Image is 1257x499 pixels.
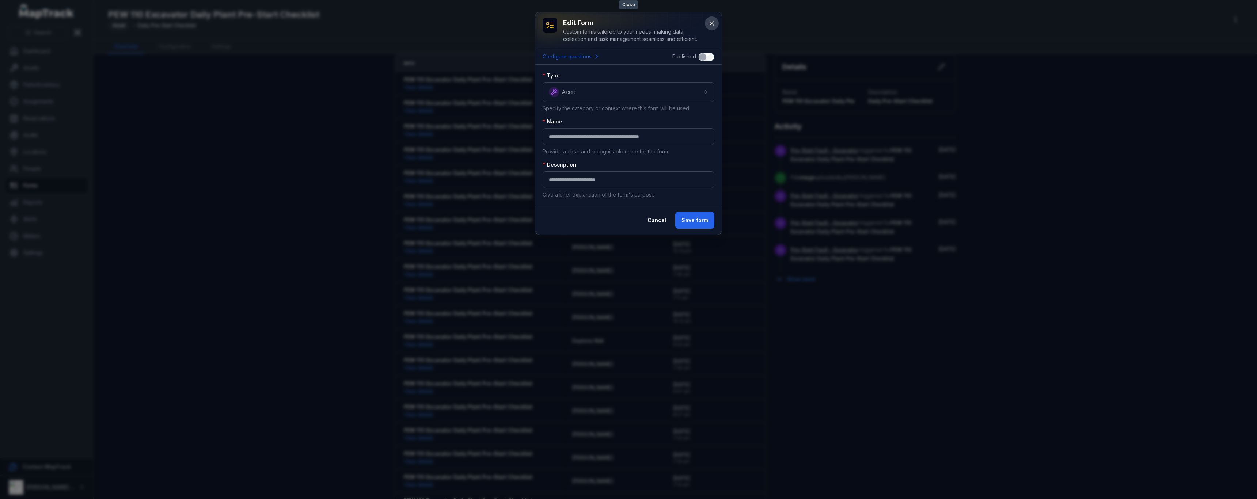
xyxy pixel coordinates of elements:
p: Give a brief explanation of the form's purpose [543,191,714,198]
h3: Edit form [563,18,703,28]
label: Description [543,161,576,168]
span: Published [672,53,696,60]
button: Cancel [641,212,672,229]
label: Type [543,72,560,79]
label: Name [543,118,562,125]
p: Provide a clear and recognisable name for the form [543,148,714,155]
button: Save form [675,212,714,229]
span: Close [619,0,638,9]
div: Custom forms tailored to your needs, making data collection and task management seamless and effi... [563,28,703,43]
p: Specify the category or context where this form will be used [543,105,714,112]
a: Configure questions [543,52,600,61]
button: Asset [543,82,714,102]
